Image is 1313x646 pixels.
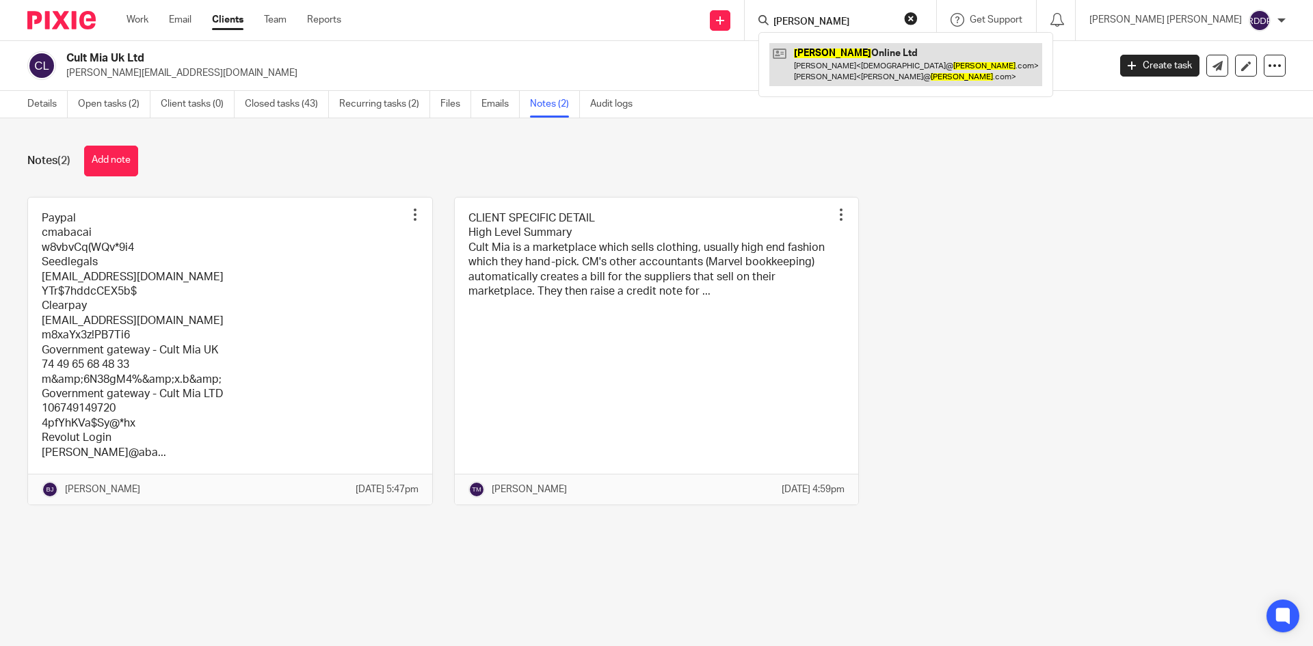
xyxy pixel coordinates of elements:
[772,16,895,29] input: Search
[84,146,138,176] button: Add note
[1249,10,1271,31] img: svg%3E
[66,51,893,66] h2: Cult Mia Uk Ltd
[339,91,430,118] a: Recurring tasks (2)
[27,91,68,118] a: Details
[66,66,1100,80] p: [PERSON_NAME][EMAIL_ADDRESS][DOMAIN_NAME]
[440,91,471,118] a: Files
[57,155,70,166] span: (2)
[27,11,96,29] img: Pixie
[1089,13,1242,27] p: [PERSON_NAME] [PERSON_NAME]
[356,483,419,496] p: [DATE] 5:47pm
[970,15,1022,25] span: Get Support
[169,13,191,27] a: Email
[530,91,580,118] a: Notes (2)
[245,91,329,118] a: Closed tasks (43)
[42,481,58,498] img: svg%3E
[481,91,520,118] a: Emails
[492,483,567,496] p: [PERSON_NAME]
[904,12,918,25] button: Clear
[1120,55,1199,77] a: Create task
[161,91,235,118] a: Client tasks (0)
[264,13,287,27] a: Team
[307,13,341,27] a: Reports
[27,154,70,168] h1: Notes
[468,481,485,498] img: svg%3E
[590,91,643,118] a: Audit logs
[782,483,845,496] p: [DATE] 4:59pm
[212,13,243,27] a: Clients
[65,483,140,496] p: [PERSON_NAME]
[27,51,56,80] img: svg%3E
[78,91,150,118] a: Open tasks (2)
[127,13,148,27] a: Work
